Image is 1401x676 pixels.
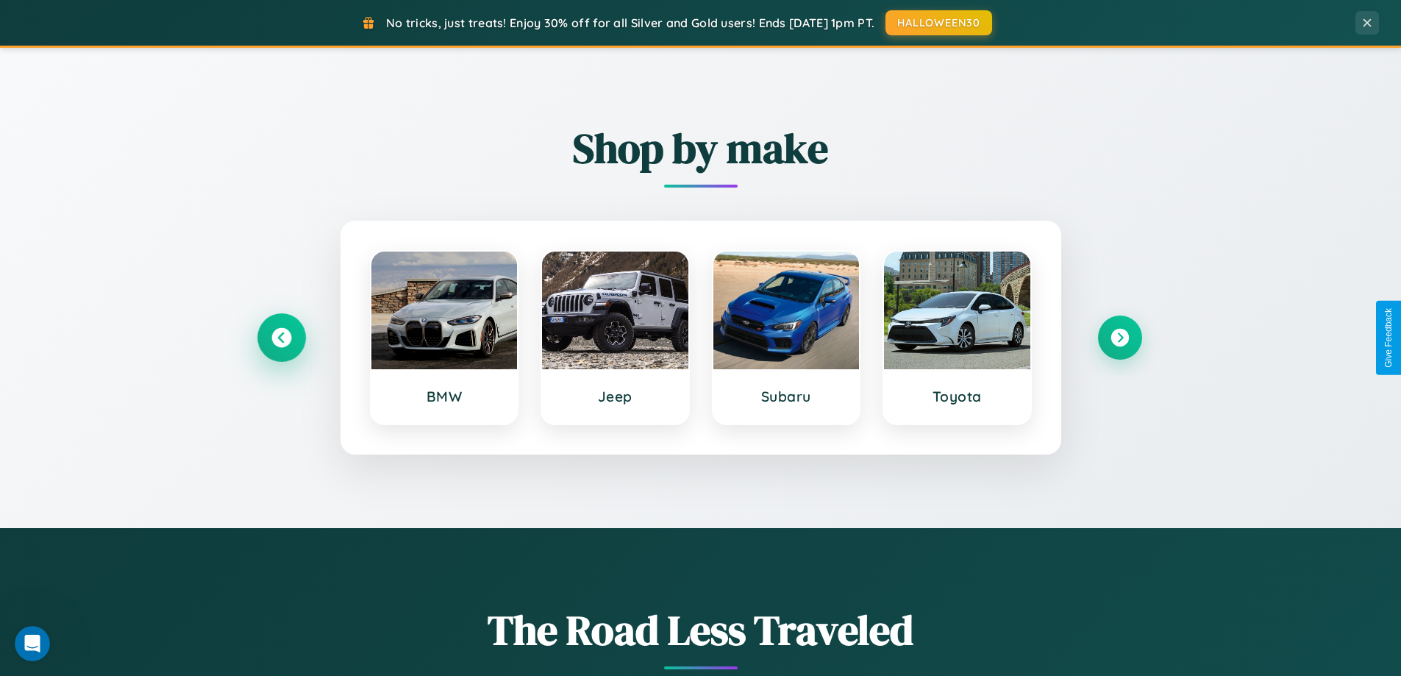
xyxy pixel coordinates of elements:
[1383,308,1394,368] div: Give Feedback
[557,388,674,405] h3: Jeep
[885,10,992,35] button: HALLOWEEN30
[386,388,503,405] h3: BMW
[899,388,1016,405] h3: Toyota
[728,388,845,405] h3: Subaru
[15,626,50,661] iframe: Intercom live chat
[260,120,1142,177] h2: Shop by make
[386,15,874,30] span: No tricks, just treats! Enjoy 30% off for all Silver and Gold users! Ends [DATE] 1pm PT.
[260,602,1142,658] h1: The Road Less Traveled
